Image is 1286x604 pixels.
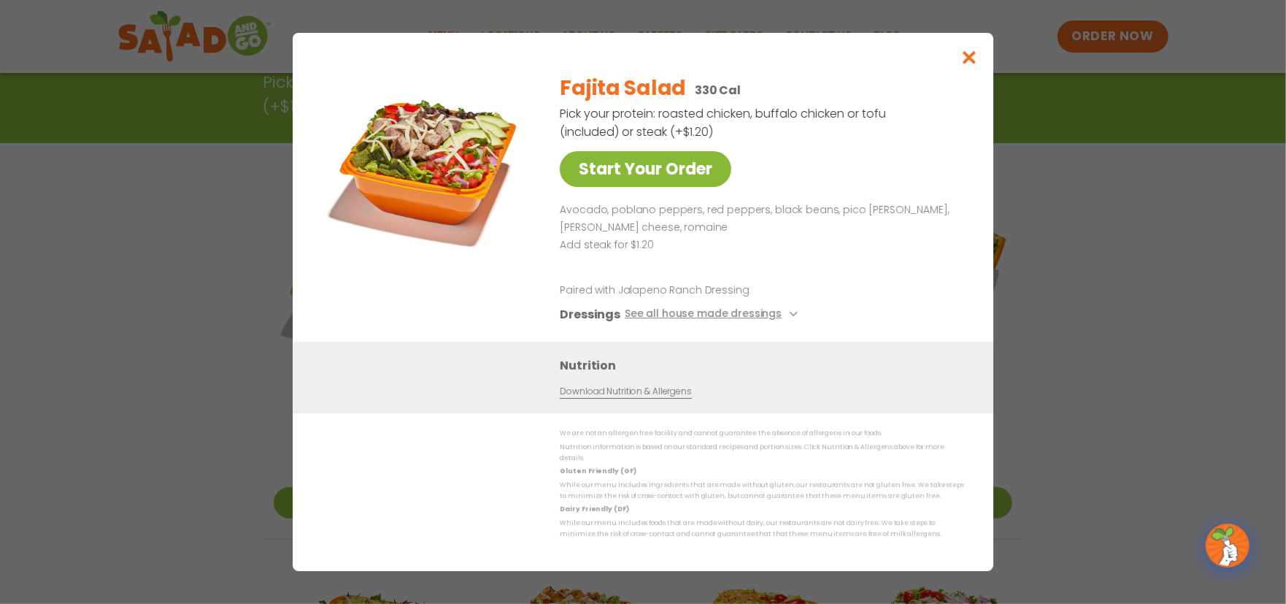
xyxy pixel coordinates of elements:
p: Avocado, poblano peppers, red peppers, black beans, pico [PERSON_NAME], [PERSON_NAME] cheese, rom... [560,202,958,237]
h3: Nutrition [560,356,971,375]
button: Close modal [946,33,993,82]
h3: Dressings [560,305,620,324]
p: Pick your protein: roasted chicken, buffalo chicken or tofu (included) or steak (+$1.20) [560,104,888,141]
p: We are not an allergen free facility and cannot guarantee the absence of allergens in our foods. [560,428,964,439]
p: While our menu includes foods that are made without dairy, our restaurants are not dairy free. We... [560,517,964,540]
p: Nutrition information is based on our standard recipes and portion sizes. Click Nutrition & Aller... [560,442,964,465]
p: Paired with Jalapeno Ranch Dressing [560,283,830,298]
p: While our menu includes ingredients that are made without gluten, our restaurants are not gluten ... [560,480,964,502]
img: Featured product photo for Fajita Salad [326,62,530,267]
button: See all house made dressings [625,305,802,324]
a: Download Nutrition & Allergens [560,385,691,399]
strong: Dairy Friendly (DF) [560,505,628,513]
p: Add steak for $1.20 [560,237,958,254]
strong: Gluten Friendly (GF) [560,467,636,475]
img: wpChatIcon [1207,525,1248,566]
p: 330 Cal [695,81,741,99]
h2: Fajita Salad [560,73,686,104]
a: Start Your Order [560,151,731,187]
